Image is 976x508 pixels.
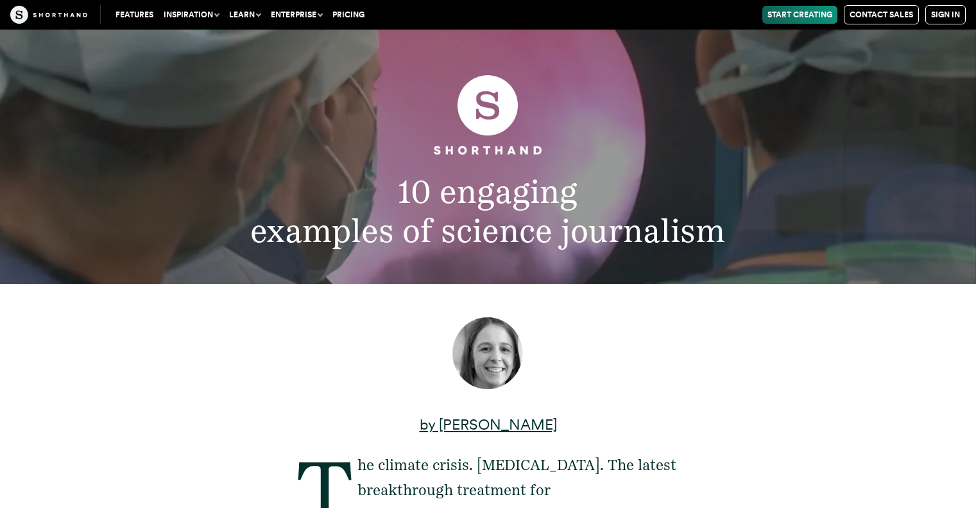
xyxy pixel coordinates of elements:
[327,6,370,24] a: Pricing
[10,6,87,24] img: The Craft
[266,6,327,24] button: Enterprise
[110,6,158,24] a: Features
[124,172,852,250] h2: 10 engaging examples of science journalism
[158,6,224,24] button: Inspiration
[844,5,919,24] a: Contact Sales
[925,5,966,24] a: Sign in
[762,6,837,24] a: Start Creating
[420,416,557,434] a: by [PERSON_NAME]
[224,6,266,24] button: Learn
